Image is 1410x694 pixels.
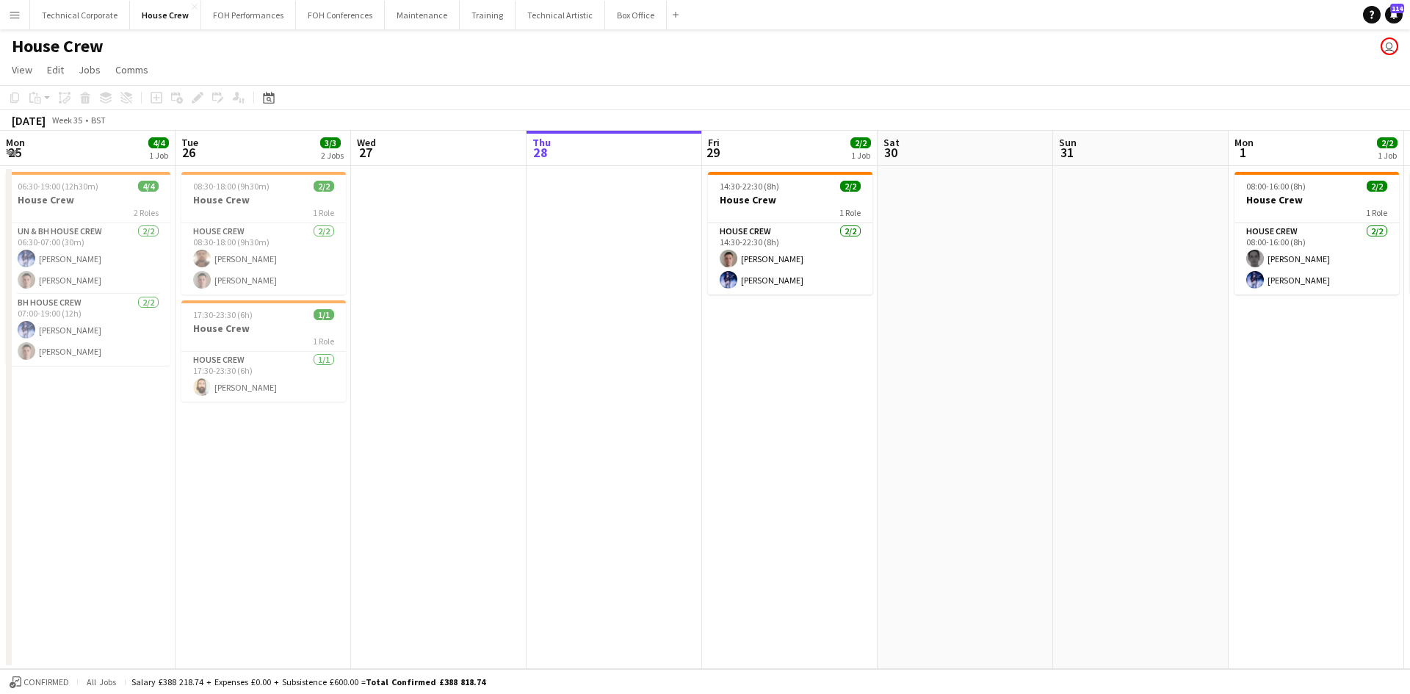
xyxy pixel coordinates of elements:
[1367,181,1387,192] span: 2/2
[605,1,667,29] button: Box Office
[385,1,460,29] button: Maintenance
[6,136,25,149] span: Mon
[109,60,154,79] a: Comms
[321,150,344,161] div: 2 Jobs
[532,136,551,149] span: Thu
[181,322,346,335] h3: House Crew
[12,35,104,57] h1: House Crew
[201,1,296,29] button: FOH Performances
[181,136,198,149] span: Tue
[708,223,872,294] app-card-role: House Crew2/214:30-22:30 (8h)[PERSON_NAME][PERSON_NAME]
[6,223,170,294] app-card-role: UN & BH House Crew2/206:30-07:00 (30m)[PERSON_NAME][PERSON_NAME]
[48,115,85,126] span: Week 35
[131,676,485,687] div: Salary £388 218.74 + Expenses £0.00 + Subsistence £600.00 =
[516,1,605,29] button: Technical Artistic
[18,181,98,192] span: 06:30-19:00 (12h30m)
[366,676,485,687] span: Total Confirmed £388 818.74
[181,300,346,402] app-job-card: 17:30-23:30 (6h)1/1House Crew1 RoleHouse Crew1/117:30-23:30 (6h)[PERSON_NAME]
[79,63,101,76] span: Jobs
[1385,6,1403,24] a: 114
[355,144,376,161] span: 27
[181,223,346,294] app-card-role: House Crew2/208:30-18:00 (9h30m)[PERSON_NAME][PERSON_NAME]
[708,136,720,149] span: Fri
[23,677,69,687] span: Confirmed
[181,193,346,206] h3: House Crew
[1390,4,1404,13] span: 114
[1234,172,1399,294] app-job-card: 08:00-16:00 (8h)2/2House Crew1 RoleHouse Crew2/208:00-16:00 (8h)[PERSON_NAME][PERSON_NAME]
[12,113,46,128] div: [DATE]
[193,309,253,320] span: 17:30-23:30 (6h)
[1234,193,1399,206] h3: House Crew
[314,309,334,320] span: 1/1
[181,352,346,402] app-card-role: House Crew1/117:30-23:30 (6h)[PERSON_NAME]
[134,207,159,218] span: 2 Roles
[708,172,872,294] app-job-card: 14:30-22:30 (8h)2/2House Crew1 RoleHouse Crew2/214:30-22:30 (8h)[PERSON_NAME][PERSON_NAME]
[1381,37,1398,55] app-user-avatar: Abby Hubbard
[138,181,159,192] span: 4/4
[883,136,900,149] span: Sat
[840,181,861,192] span: 2/2
[1232,144,1254,161] span: 1
[4,144,25,161] span: 25
[6,294,170,366] app-card-role: BH House Crew2/207:00-19:00 (12h)[PERSON_NAME][PERSON_NAME]
[179,144,198,161] span: 26
[851,150,870,161] div: 1 Job
[6,172,170,366] app-job-card: 06:30-19:00 (12h30m)4/4House Crew2 RolesUN & BH House Crew2/206:30-07:00 (30m)[PERSON_NAME][PERSO...
[7,674,71,690] button: Confirmed
[193,181,270,192] span: 08:30-18:00 (9h30m)
[6,193,170,206] h3: House Crew
[41,60,70,79] a: Edit
[148,137,169,148] span: 4/4
[1057,144,1077,161] span: 31
[47,63,64,76] span: Edit
[708,193,872,206] h3: House Crew
[706,144,720,161] span: 29
[1377,137,1398,148] span: 2/2
[84,676,119,687] span: All jobs
[839,207,861,218] span: 1 Role
[881,144,900,161] span: 30
[115,63,148,76] span: Comms
[149,150,168,161] div: 1 Job
[460,1,516,29] button: Training
[850,137,871,148] span: 2/2
[1246,181,1306,192] span: 08:00-16:00 (8h)
[314,181,334,192] span: 2/2
[720,181,779,192] span: 14:30-22:30 (8h)
[313,207,334,218] span: 1 Role
[12,63,32,76] span: View
[1378,150,1397,161] div: 1 Job
[91,115,106,126] div: BST
[320,137,341,148] span: 3/3
[530,144,551,161] span: 28
[1234,223,1399,294] app-card-role: House Crew2/208:00-16:00 (8h)[PERSON_NAME][PERSON_NAME]
[1366,207,1387,218] span: 1 Role
[1059,136,1077,149] span: Sun
[1234,136,1254,149] span: Mon
[181,172,346,294] app-job-card: 08:30-18:00 (9h30m)2/2House Crew1 RoleHouse Crew2/208:30-18:00 (9h30m)[PERSON_NAME][PERSON_NAME]
[73,60,106,79] a: Jobs
[296,1,385,29] button: FOH Conferences
[357,136,376,149] span: Wed
[30,1,130,29] button: Technical Corporate
[6,60,38,79] a: View
[313,336,334,347] span: 1 Role
[130,1,201,29] button: House Crew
